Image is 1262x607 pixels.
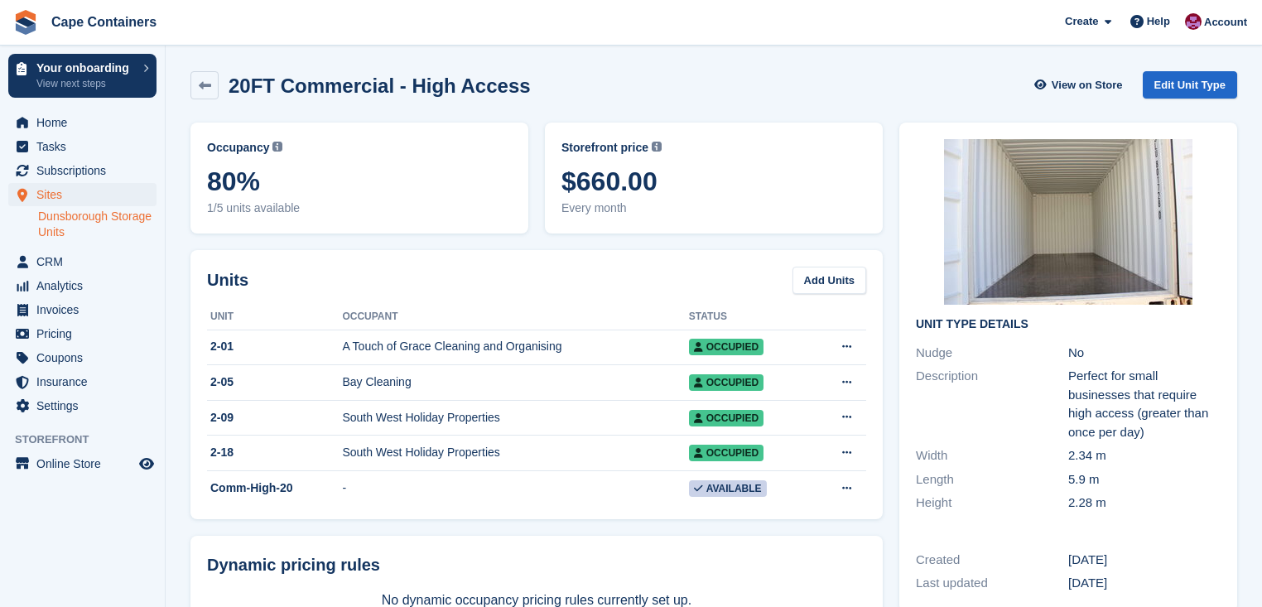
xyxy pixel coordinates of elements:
[1068,446,1221,465] div: 2.34 m
[1204,14,1247,31] span: Account
[1068,494,1221,513] div: 2.28 m
[342,304,688,330] th: Occupant
[8,135,157,158] a: menu
[36,135,136,158] span: Tasks
[36,298,136,321] span: Invoices
[342,409,688,426] div: South West Holiday Properties
[207,444,342,461] div: 2-18
[229,75,531,97] h2: 20FT Commercial - High Access
[36,76,135,91] p: View next steps
[916,574,1068,593] div: Last updated
[207,373,342,391] div: 2-05
[13,10,38,35] img: stora-icon-8386f47178a22dfd0bd8f6a31ec36ba5ce8667c1dd55bd0f319d3a0aa187defe.svg
[1068,470,1221,489] div: 5.9 m
[1068,344,1221,363] div: No
[342,373,688,391] div: Bay Cleaning
[1065,13,1098,30] span: Create
[36,159,136,182] span: Subscriptions
[916,446,1068,465] div: Width
[272,142,282,152] img: icon-info-grey-7440780725fd019a000dd9b08b2336e03edf1995a4989e88bcd33f0948082b44.svg
[8,298,157,321] a: menu
[916,551,1068,570] div: Created
[1033,71,1130,99] a: View on Store
[689,374,763,391] span: Occupied
[916,470,1068,489] div: Length
[342,471,688,506] td: -
[916,344,1068,363] div: Nudge
[342,338,688,355] div: A Touch of Grace Cleaning and Organising
[36,183,136,206] span: Sites
[8,54,157,98] a: Your onboarding View next steps
[689,480,767,497] span: Available
[8,322,157,345] a: menu
[689,410,763,426] span: Occupied
[207,338,342,355] div: 2-01
[45,8,163,36] a: Cape Containers
[207,200,512,217] span: 1/5 units available
[36,62,135,74] p: Your onboarding
[8,250,157,273] a: menu
[207,409,342,426] div: 2-09
[1068,574,1221,593] div: [DATE]
[8,183,157,206] a: menu
[36,370,136,393] span: Insurance
[15,431,165,448] span: Storefront
[207,139,269,157] span: Occupancy
[1068,551,1221,570] div: [DATE]
[36,394,136,417] span: Settings
[1052,77,1123,94] span: View on Store
[689,445,763,461] span: Occupied
[916,318,1221,331] h2: Unit Type details
[207,166,512,196] span: 80%
[207,267,248,292] h2: Units
[137,454,157,474] a: Preview store
[652,142,662,152] img: icon-info-grey-7440780725fd019a000dd9b08b2336e03edf1995a4989e88bcd33f0948082b44.svg
[8,274,157,297] a: menu
[207,552,866,577] div: Dynamic pricing rules
[561,139,648,157] span: Storefront price
[36,452,136,475] span: Online Store
[8,452,157,475] a: menu
[8,370,157,393] a: menu
[207,479,342,497] div: Comm-High-20
[916,494,1068,513] div: Height
[342,444,688,461] div: South West Holiday Properties
[1143,71,1237,99] a: Edit Unit Type
[8,346,157,369] a: menu
[8,111,157,134] a: menu
[1185,13,1202,30] img: Matt Dollisson
[36,322,136,345] span: Pricing
[561,200,866,217] span: Every month
[1147,13,1170,30] span: Help
[8,394,157,417] a: menu
[689,304,812,330] th: Status
[36,346,136,369] span: Coupons
[916,367,1068,441] div: Description
[792,267,866,294] a: Add Units
[944,139,1192,305] img: IMG_0284.jpeg
[1068,367,1221,441] div: Perfect for small businesses that require high access (greater than once per day)
[561,166,866,196] span: $660.00
[207,304,342,330] th: Unit
[38,209,157,240] a: Dunsborough Storage Units
[689,339,763,355] span: Occupied
[36,250,136,273] span: CRM
[8,159,157,182] a: menu
[36,274,136,297] span: Analytics
[36,111,136,134] span: Home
